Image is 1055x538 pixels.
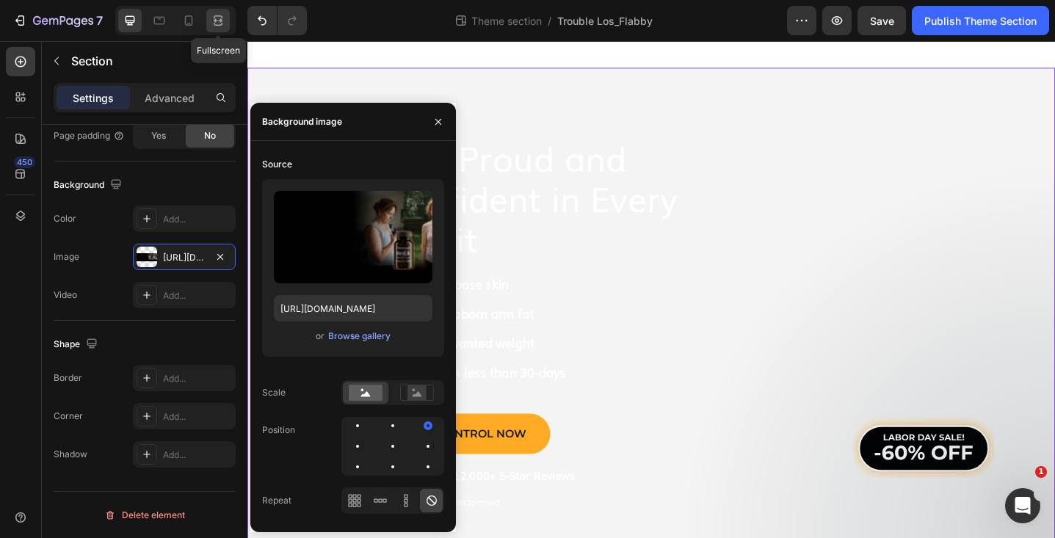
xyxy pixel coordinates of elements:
span: / [548,13,551,29]
div: Add... [163,289,232,302]
button: Publish Theme Section [912,6,1049,35]
button: 7 [6,6,109,35]
img: preview-image [274,191,432,283]
div: Add... [163,213,232,226]
input: https://example.com/image.jpg [274,295,432,321]
span: Save [870,15,894,27]
div: [URL][DOMAIN_NAME] [163,251,206,264]
button: Browse gallery [327,329,391,343]
div: Video [54,288,77,302]
button: Save [858,6,906,35]
div: Image [54,250,79,263]
div: Browse gallery [328,330,391,343]
iframe: Design area [247,41,1055,538]
div: Source [262,158,292,171]
div: Delete element [104,506,185,524]
p: 24000+ Lives transformed [148,494,510,512]
div: Scale [262,386,286,399]
p: 7 [96,12,103,29]
div: Add... [163,410,232,424]
div: Position [262,424,295,437]
div: Add... [163,448,232,462]
span: Theme section [468,13,545,29]
div: Shape [54,335,101,355]
div: Color [54,212,76,225]
span: No [204,129,216,142]
div: Repeat [262,494,291,507]
span: Yes [151,129,166,142]
div: Background [54,175,125,195]
div: 450 [14,156,35,168]
button: Delete element [54,504,236,527]
div: Shadow [54,448,87,461]
div: Background image [262,115,342,128]
span: 1 [1035,466,1047,478]
div: Border [54,371,82,385]
div: Page padding [54,129,125,142]
div: Publish Theme Section [924,13,1037,29]
span: Trouble Los_Flabby [557,13,653,29]
div: Corner [54,410,83,423]
div: Add... [163,372,232,385]
div: Undo/Redo [247,6,307,35]
iframe: Intercom live chat [1005,488,1040,523]
img: gempages_541051454656349315-1228366c-b032-4833-b112-666a1f78cfe0.svg [661,409,815,478]
p: Advanced [145,90,195,106]
p: Section [71,52,203,70]
p: Settings [73,90,114,106]
span: or [316,327,325,345]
